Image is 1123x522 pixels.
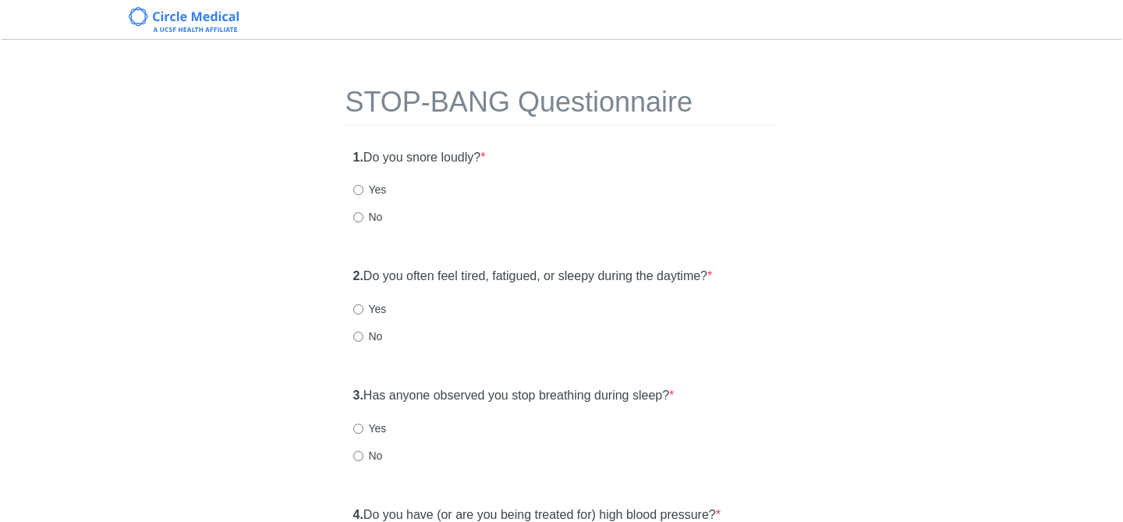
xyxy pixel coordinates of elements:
[353,268,713,286] label: Do you often feel tired, fatigued, or sleepy during the daytime?
[353,332,363,342] input: No
[353,387,675,405] label: Has anyone observed you stop breathing during sleep?
[353,421,387,436] label: Yes
[353,424,363,434] input: Yes
[353,182,387,197] label: Yes
[353,448,383,463] label: No
[129,7,239,32] img: Circle Medical Logo
[353,269,363,282] strong: 2.
[353,212,363,222] input: No
[353,149,486,167] label: Do you snore loudly?
[353,209,383,225] label: No
[353,451,363,461] input: No
[353,389,363,402] strong: 3.
[353,185,363,195] input: Yes
[353,304,363,314] input: Yes
[353,508,363,521] strong: 4.
[353,151,363,164] strong: 1.
[353,301,387,317] label: Yes
[345,87,778,126] h1: STOP-BANG Questionnaire
[353,328,383,344] label: No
